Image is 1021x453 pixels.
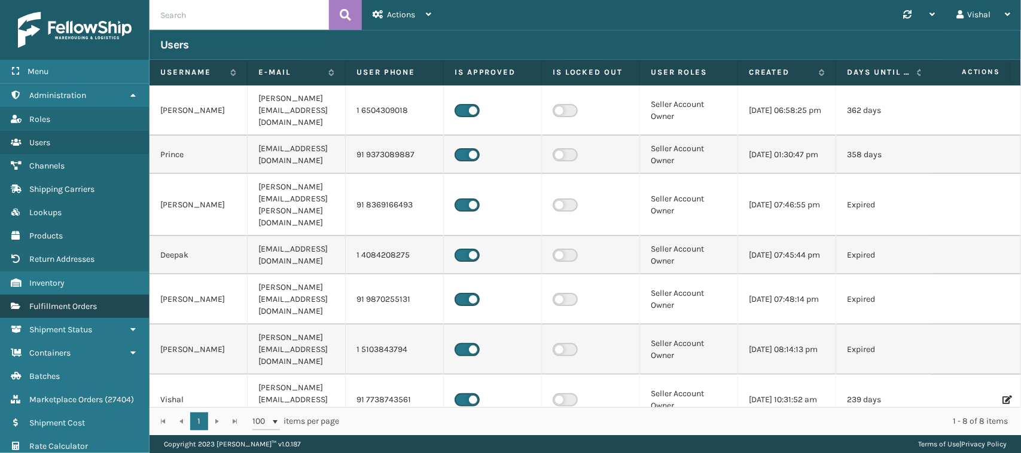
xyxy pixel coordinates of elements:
[160,38,189,52] h3: Users
[248,174,346,236] td: [PERSON_NAME][EMAIL_ADDRESS][PERSON_NAME][DOMAIN_NAME]
[640,375,738,425] td: Seller Account Owner
[29,254,95,264] span: Return Addresses
[160,67,224,78] label: Username
[553,67,629,78] label: Is Locked Out
[346,325,444,375] td: 1 5103843794
[346,375,444,425] td: 91 7738743561
[924,62,1007,82] span: Actions
[29,231,63,241] span: Products
[640,274,738,325] td: Seller Account Owner
[346,236,444,274] td: 1 4084208275
[836,274,934,325] td: Expired
[29,184,95,194] span: Shipping Carriers
[640,236,738,274] td: Seller Account Owner
[346,274,444,325] td: 91 9870255131
[651,67,727,78] label: User Roles
[190,412,208,430] a: 1
[248,136,346,174] td: [EMAIL_ADDRESS][DOMAIN_NAME]
[150,85,248,136] td: [PERSON_NAME]
[150,274,248,325] td: [PERSON_NAME]
[150,375,248,425] td: Vishal
[150,236,248,274] td: Deepak
[738,375,836,425] td: [DATE] 10:31:52 am
[29,278,65,288] span: Inventory
[252,412,340,430] span: items per page
[248,274,346,325] td: [PERSON_NAME][EMAIL_ADDRESS][DOMAIN_NAME]
[29,161,65,171] span: Channels
[29,207,62,218] span: Lookups
[346,85,444,136] td: 1 6504309018
[1002,396,1010,404] i: Edit
[28,66,48,76] span: Menu
[640,174,738,236] td: Seller Account Owner
[836,236,934,274] td: Expired
[29,394,103,405] span: Marketplace Orders
[918,440,959,448] a: Terms of Use
[640,85,738,136] td: Seller Account Owner
[738,85,836,136] td: [DATE] 06:58:25 pm
[847,67,911,78] label: Days until password expires
[738,325,836,375] td: [DATE] 08:14:13 pm
[918,435,1007,453] div: |
[836,136,934,174] td: 358 days
[150,325,248,375] td: [PERSON_NAME]
[18,12,132,48] img: logo
[248,85,346,136] td: [PERSON_NAME][EMAIL_ADDRESS][DOMAIN_NAME]
[836,174,934,236] td: Expired
[29,418,85,428] span: Shipment Cost
[150,136,248,174] td: Prince
[29,348,71,358] span: Containers
[248,375,346,425] td: [PERSON_NAME][EMAIL_ADDRESS][DOMAIN_NAME]
[738,236,836,274] td: [DATE] 07:45:44 pm
[738,136,836,174] td: [DATE] 01:30:47 pm
[640,136,738,174] td: Seller Account Owner
[29,325,92,335] span: Shipment Status
[164,435,301,453] p: Copyright 2023 [PERSON_NAME]™ v 1.0.187
[252,415,270,427] span: 100
[29,441,88,451] span: Rate Calculator
[387,10,415,20] span: Actions
[836,85,934,136] td: 362 days
[836,325,934,375] td: Expired
[455,67,531,78] label: Is Approved
[248,325,346,375] td: [PERSON_NAME][EMAIL_ADDRESS][DOMAIN_NAME]
[150,174,248,236] td: [PERSON_NAME]
[346,136,444,174] td: 91 9373089887
[738,274,836,325] td: [DATE] 07:48:14 pm
[749,67,813,78] label: Created
[836,375,934,425] td: 239 days
[356,415,1008,427] div: 1 - 8 of 8 items
[29,90,86,100] span: Administration
[105,394,134,405] span: ( 27404 )
[29,301,97,311] span: Fulfillment Orders
[258,67,322,78] label: E-mail
[29,114,50,124] span: Roles
[29,137,50,148] span: Users
[961,440,1007,448] a: Privacy Policy
[29,371,60,381] span: Batches
[356,67,432,78] label: User phone
[640,325,738,375] td: Seller Account Owner
[738,174,836,236] td: [DATE] 07:46:55 pm
[248,236,346,274] td: [EMAIL_ADDRESS][DOMAIN_NAME]
[346,174,444,236] td: 91 8369166493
